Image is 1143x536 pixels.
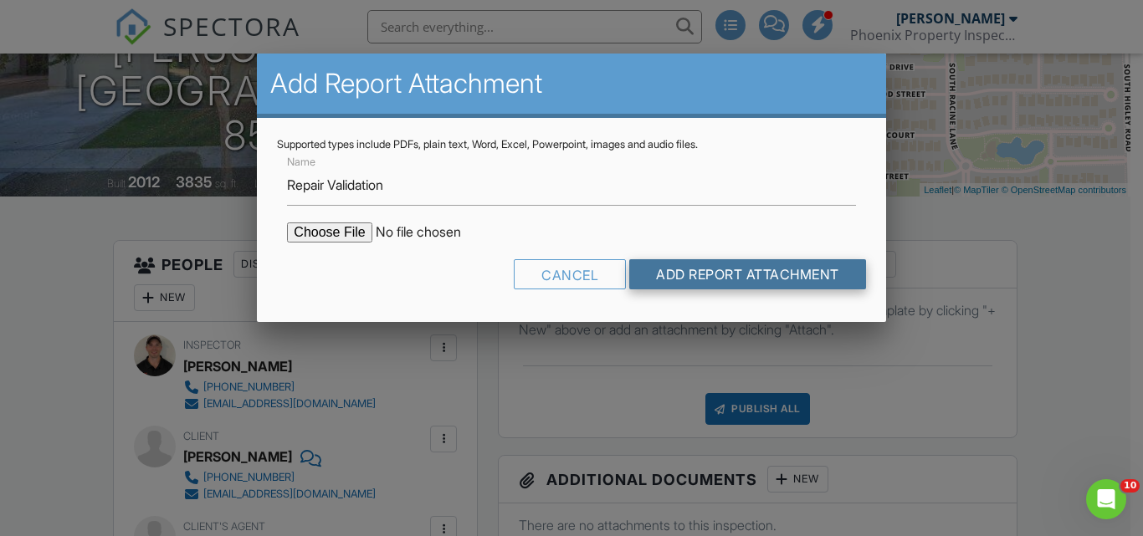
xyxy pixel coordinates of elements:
input: Add Report Attachment [629,259,866,289]
div: Supported types include PDFs, plain text, Word, Excel, Powerpoint, images and audio files. [277,138,865,151]
iframe: Intercom live chat [1086,479,1126,519]
label: Name [287,155,315,170]
h2: Add Report Attachment [270,67,872,100]
div: Cancel [514,259,626,289]
span: 10 [1120,479,1140,493]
